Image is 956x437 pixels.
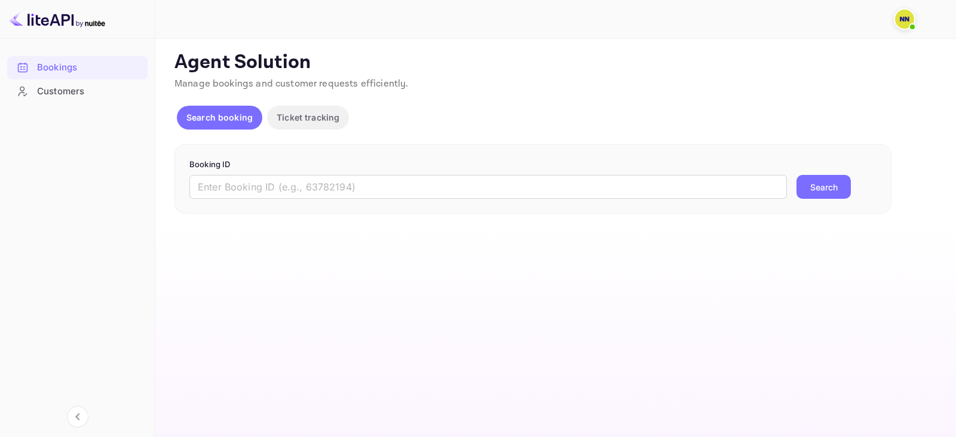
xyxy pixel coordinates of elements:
[186,111,253,124] p: Search booking
[189,159,877,171] p: Booking ID
[189,175,787,199] input: Enter Booking ID (e.g., 63782194)
[7,80,148,102] a: Customers
[174,78,409,90] span: Manage bookings and customer requests efficiently.
[10,10,105,29] img: LiteAPI logo
[67,406,88,427] button: Collapse navigation
[7,56,148,79] div: Bookings
[796,175,851,199] button: Search
[895,10,914,29] img: N/A N/A
[7,56,148,78] a: Bookings
[277,111,339,124] p: Ticket tracking
[37,85,142,99] div: Customers
[7,80,148,103] div: Customers
[174,51,934,75] p: Agent Solution
[37,61,142,75] div: Bookings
